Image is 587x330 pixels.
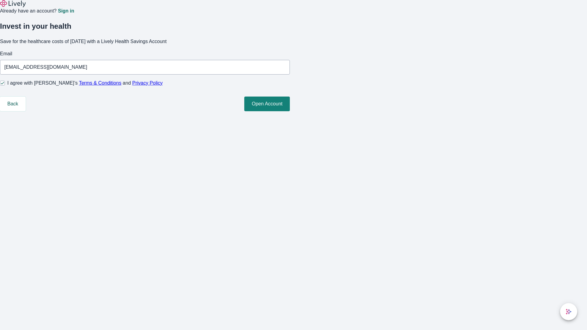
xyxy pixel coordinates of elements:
span: I agree with [PERSON_NAME]’s and [7,79,163,87]
button: chat [560,303,577,320]
a: Sign in [58,9,74,13]
svg: Lively AI Assistant [566,309,572,315]
button: Open Account [244,97,290,111]
a: Terms & Conditions [79,80,121,86]
a: Privacy Policy [132,80,163,86]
